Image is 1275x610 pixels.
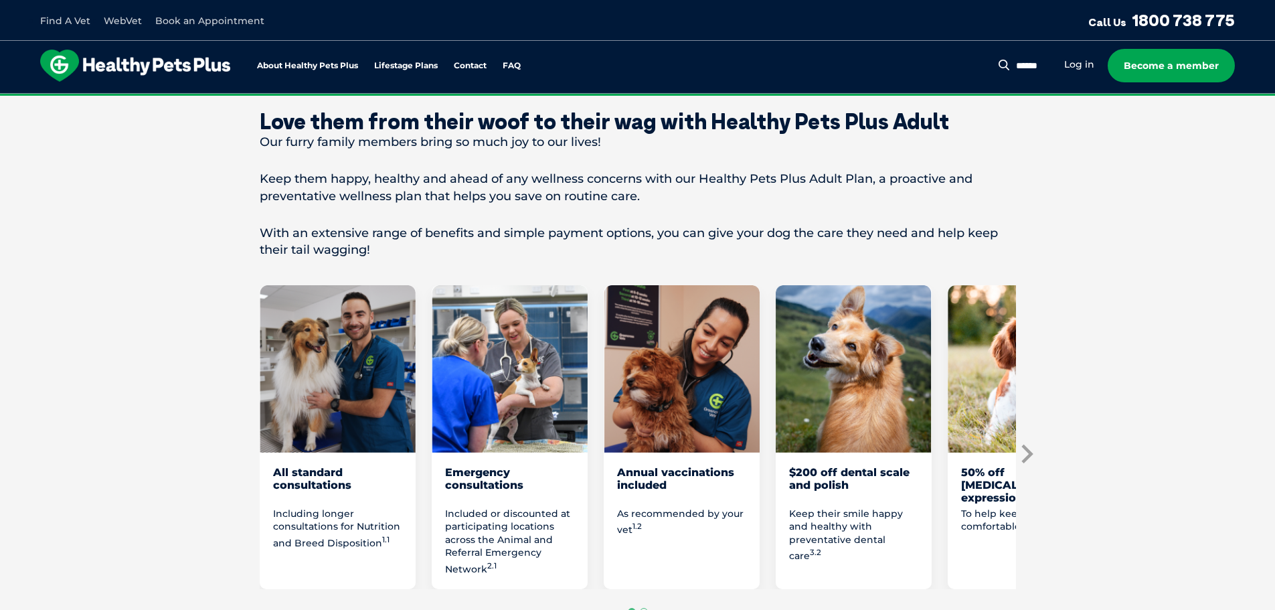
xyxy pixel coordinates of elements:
[260,108,1016,134] div: Love them from their woof to their wag with Healthy Pets Plus Adult
[1064,58,1094,71] a: Log in
[617,508,746,537] p: As recommended by your vet
[273,508,402,550] p: Including longer consultations for Nutrition and Breed Disposition
[454,62,487,70] a: Contact
[260,285,416,589] li: 1 of 8
[1108,49,1235,82] a: Become a member
[382,535,390,544] sup: 1.1
[810,548,821,557] sup: 3.2
[503,62,521,70] a: FAQ
[260,171,1016,204] p: Keep them happy, healthy and ahead of any wellness concerns with our Healthy Pets Plus Adult Plan...
[776,285,932,589] li: 4 of 8
[257,62,358,70] a: About Healthy Pets Plus
[104,15,142,27] a: WebVet
[40,15,90,27] a: Find A Vet
[40,50,230,82] img: hpp-logo
[789,466,918,505] div: $200 off dental scale and polish
[260,225,1016,258] p: With an extensive range of benefits and simple payment options, you can give your dog the care th...
[445,508,574,577] p: Included or discounted at participating locations across the Animal and Referral Emergency Network
[961,466,1090,505] div: 50% off [MEDICAL_DATA] expression
[789,508,918,563] p: Keep their smile happy and healthy with preventative dental care
[961,508,1090,534] p: To help keep your dog comfortable
[632,522,642,531] sup: 1.2
[445,466,574,505] div: Emergency consultations
[1088,15,1126,29] span: Call Us
[432,285,588,589] li: 2 of 8
[996,58,1013,72] button: Search
[1088,10,1235,30] a: Call Us1800 738 775
[1016,444,1036,464] button: Next slide
[948,285,1104,589] li: 5 of 8
[604,285,760,589] li: 3 of 8
[487,561,497,570] sup: 2.1
[388,94,887,106] span: Proactive, preventative wellness program designed to keep your pet healthier and happier for longer
[260,134,1016,151] p: Our furry family members bring so much joy to our lives!
[273,466,402,505] div: All standard consultations
[374,62,438,70] a: Lifestage Plans
[617,466,746,505] div: Annual vaccinations included
[155,15,264,27] a: Book an Appointment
